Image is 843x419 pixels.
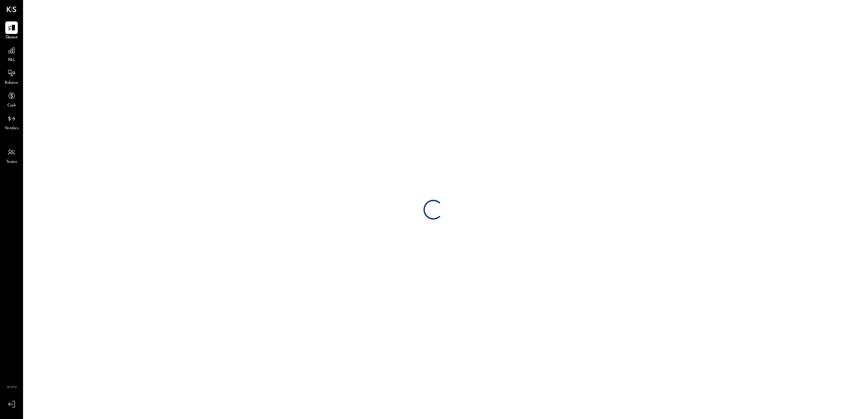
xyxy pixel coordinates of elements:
a: Queue [0,21,23,41]
span: P&L [8,57,15,63]
span: Cash [7,103,16,109]
span: Teams [6,159,17,165]
a: Vendors [0,112,23,132]
a: Balance [0,67,23,86]
a: Cash [0,90,23,109]
a: P&L [0,44,23,63]
span: Balance [5,80,18,86]
span: Vendors [5,126,19,132]
a: Teams [0,146,23,165]
span: Queue [6,35,18,41]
